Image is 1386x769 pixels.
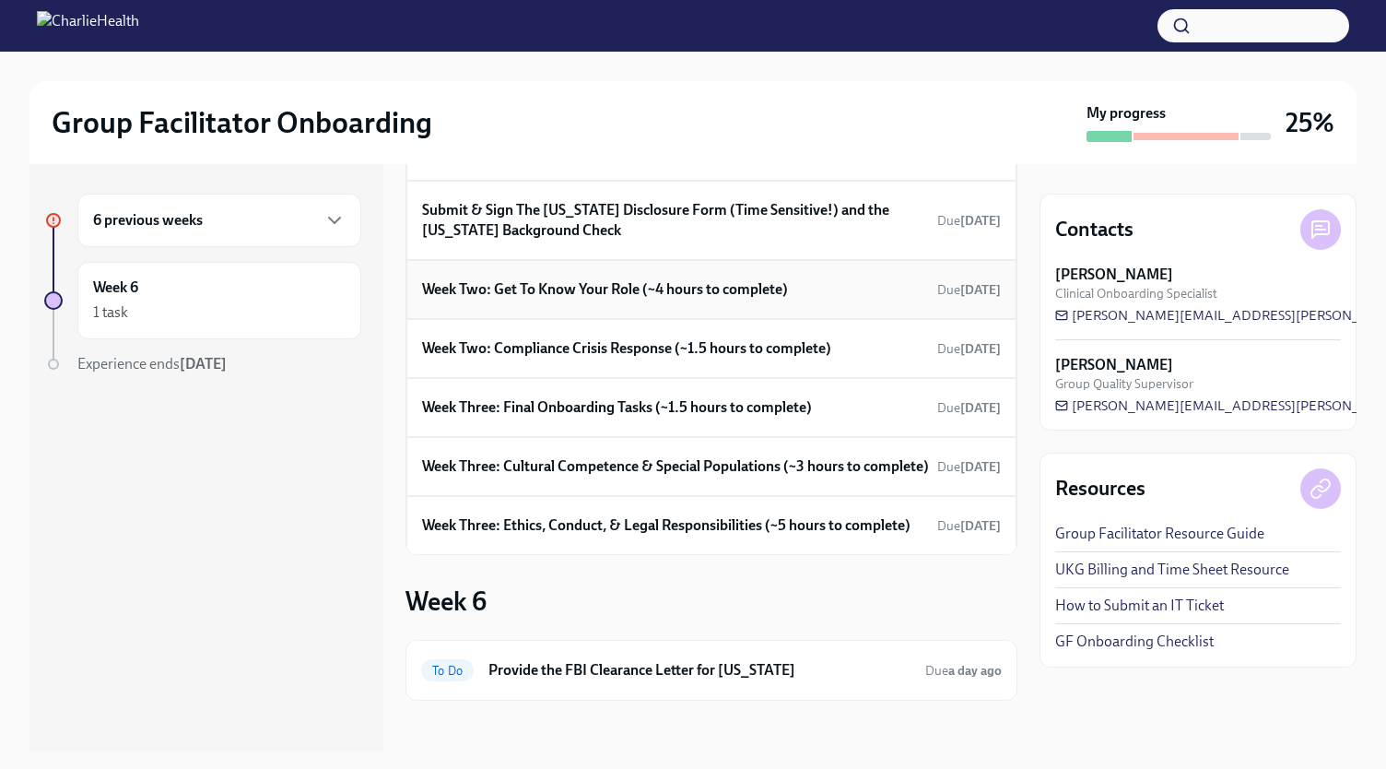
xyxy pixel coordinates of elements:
h6: Provide the FBI Clearance Letter for [US_STATE] [488,660,910,680]
strong: [DATE] [960,459,1001,475]
h6: Week 6 [93,278,138,298]
h6: Week Three: Ethics, Conduct, & Legal Responsibilities (~5 hours to complete) [422,515,910,536]
span: Group Quality Supervisor [1055,375,1193,393]
a: How to Submit an IT Ticket [1055,596,1224,616]
strong: [PERSON_NAME] [1055,265,1173,285]
a: Week Two: Compliance Crisis Response (~1.5 hours to complete)Due[DATE] [422,335,1001,362]
span: Due [937,459,1001,475]
h6: 6 previous weeks [93,210,203,231]
h6: Week Two: Compliance Crisis Response (~1.5 hours to complete) [422,338,831,359]
span: Clinical Onboarding Specialist [1055,285,1217,302]
a: UKG Billing and Time Sheet Resource [1055,560,1289,580]
h4: Resources [1055,475,1145,503]
span: September 8th, 2025 10:00 [937,517,1001,535]
span: September 1st, 2025 10:00 [937,281,1001,299]
h6: Submit & Sign The [US_STATE] Disclosure Form (Time Sensitive!) and the [US_STATE] Background Check [422,200,930,241]
a: Week Two: Get To Know Your Role (~4 hours to complete)Due[DATE] [422,276,1001,303]
strong: [DATE] [960,213,1001,229]
h4: Contacts [1055,216,1133,243]
span: Experience ends [77,355,227,373]
strong: [DATE] [960,282,1001,298]
span: August 27th, 2025 10:00 [937,212,1001,230]
h3: Week 6 [405,585,487,618]
h6: Week Three: Cultural Competence & Special Populations (~3 hours to complete) [422,456,929,477]
div: 1 task [93,302,128,323]
h2: Group Facilitator Onboarding [52,104,432,141]
a: Group Facilitator Resource Guide [1055,524,1264,544]
a: Submit & Sign The [US_STATE] Disclosure Form (Time Sensitive!) and the [US_STATE] Background Chec... [422,196,1001,244]
a: Week Three: Cultural Competence & Special Populations (~3 hours to complete)Due[DATE] [422,453,1001,480]
img: CharlieHealth [37,11,139,41]
span: Due [937,213,1001,229]
h3: 25% [1286,106,1334,139]
span: September 23rd, 2025 10:00 [925,662,1002,680]
strong: [DATE] [960,400,1001,416]
a: Week Three: Final Onboarding Tasks (~1.5 hours to complete)Due[DATE] [422,394,1001,421]
strong: [PERSON_NAME] [1055,355,1173,375]
strong: [DATE] [180,355,227,373]
span: To Do [421,664,474,678]
h6: Week Two: Get To Know Your Role (~4 hours to complete) [422,279,788,300]
span: September 1st, 2025 10:00 [937,340,1001,358]
span: Due [937,400,1001,416]
a: Week 61 task [44,262,361,339]
span: Due [937,282,1001,298]
span: September 8th, 2025 10:00 [937,458,1001,476]
div: 6 previous weeks [77,194,361,247]
h6: Week Three: Final Onboarding Tasks (~1.5 hours to complete) [422,397,812,418]
a: Week Three: Ethics, Conduct, & Legal Responsibilities (~5 hours to complete)Due[DATE] [422,512,1001,539]
span: Due [925,663,1002,679]
a: To DoProvide the FBI Clearance Letter for [US_STATE]Duea day ago [421,656,1002,685]
span: Due [937,341,1001,357]
strong: [DATE] [960,341,1001,357]
a: GF Onboarding Checklist [1055,632,1214,652]
strong: My progress [1086,103,1166,124]
strong: [DATE] [960,518,1001,534]
span: Due [937,518,1001,534]
strong: a day ago [948,663,1002,679]
span: September 6th, 2025 10:00 [937,399,1001,417]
